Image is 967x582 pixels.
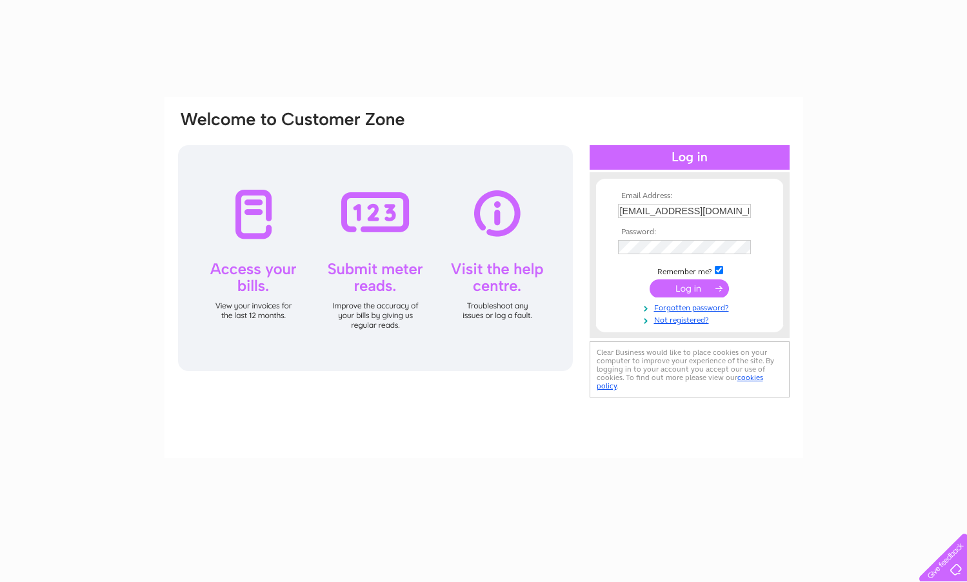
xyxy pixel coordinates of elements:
[618,313,764,325] a: Not registered?
[597,373,763,390] a: cookies policy
[650,279,729,297] input: Submit
[615,228,764,237] th: Password:
[590,341,790,397] div: Clear Business would like to place cookies on your computer to improve your experience of the sit...
[615,264,764,277] td: Remember me?
[618,301,764,313] a: Forgotten password?
[615,192,764,201] th: Email Address:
